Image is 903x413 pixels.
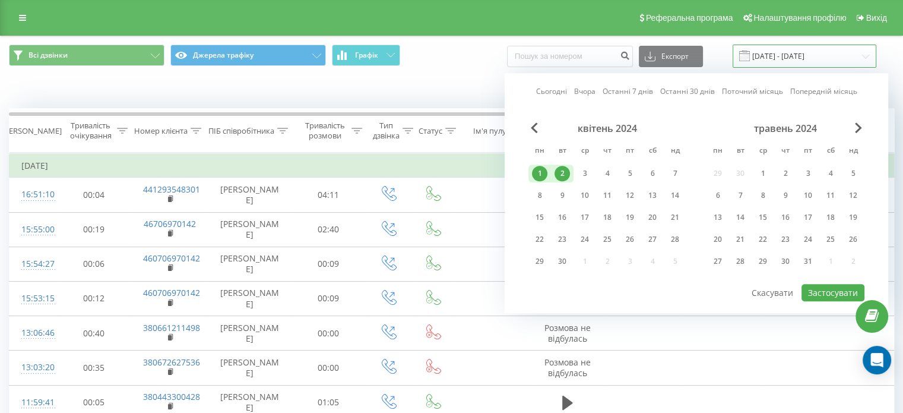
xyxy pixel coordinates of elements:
[731,143,749,160] abbr: вівторок
[819,209,842,226] div: сб 18 трав 2024 р.
[21,287,45,310] div: 15:53:15
[598,143,616,160] abbr: четвер
[21,253,45,276] div: 15:54:27
[507,46,633,67] input: Пошук за номером
[21,356,45,379] div: 13:03:20
[706,122,864,134] div: травень 2024
[577,210,593,225] div: 17
[646,13,733,23] span: Реферальна програма
[797,187,819,204] div: пт 10 трав 2024 р.
[596,165,619,182] div: чт 4 квіт 2024 р.
[752,187,774,204] div: ср 8 трав 2024 р.
[778,188,793,203] div: 9
[528,253,551,270] div: пн 29 квіт 2024 р.
[528,165,551,182] div: пн 1 квіт 2024 р.
[845,166,861,181] div: 5
[596,209,619,226] div: чт 18 квіт 2024 р.
[622,232,638,247] div: 26
[752,209,774,226] div: ср 15 трав 2024 р.
[622,210,638,225] div: 19
[302,121,348,141] div: Тривалість розмови
[57,281,131,316] td: 00:12
[823,210,838,225] div: 18
[710,188,725,203] div: 6
[733,210,748,225] div: 14
[621,143,639,160] abbr: п’ятниця
[667,188,683,203] div: 14
[666,143,684,160] abbr: неділя
[544,322,591,344] span: Розмова не відбулась
[57,212,131,247] td: 00:19
[600,166,615,181] div: 4
[755,188,771,203] div: 8
[823,232,838,247] div: 25
[819,187,842,204] div: сб 11 трав 2024 р.
[797,253,819,270] div: пт 31 трав 2024 р.
[577,232,593,247] div: 24
[797,231,819,248] div: пт 24 трав 2024 р.
[577,188,593,203] div: 10
[596,187,619,204] div: чт 11 квіт 2024 р.
[706,187,729,204] div: пн 6 трав 2024 р.
[473,126,506,136] div: Ім'я пулу
[823,166,838,181] div: 4
[645,188,660,203] div: 13
[21,218,45,241] div: 15:55:00
[778,254,793,269] div: 30
[844,143,862,160] abbr: неділя
[57,247,131,281] td: 00:06
[645,210,660,225] div: 20
[778,232,793,247] div: 23
[57,178,131,212] td: 00:04
[842,165,864,182] div: нд 5 трав 2024 р.
[596,231,619,248] div: чт 25 квіт 2024 р.
[800,232,816,247] div: 24
[532,188,547,203] div: 8
[645,232,660,247] div: 27
[619,209,641,226] div: пт 19 квіт 2024 р.
[57,316,131,351] td: 00:40
[797,165,819,182] div: пт 3 трав 2024 р.
[143,184,200,195] a: 441293548301
[536,86,567,97] a: Сьогодні
[710,210,725,225] div: 13
[755,166,771,181] div: 1
[729,187,752,204] div: вт 7 трав 2024 р.
[774,253,797,270] div: чт 30 трав 2024 р.
[531,143,549,160] abbr: понеділок
[622,188,638,203] div: 12
[842,187,864,204] div: нд 12 трав 2024 р.
[292,316,366,351] td: 00:00
[528,209,551,226] div: пн 15 квіт 2024 р.
[644,143,661,160] abbr: субота
[576,143,594,160] abbr: середа
[622,166,638,181] div: 5
[774,231,797,248] div: чт 23 трав 2024 р.
[752,165,774,182] div: ср 1 трав 2024 р.
[21,183,45,206] div: 16:51:10
[800,166,816,181] div: 3
[292,212,366,247] td: 02:40
[532,166,547,181] div: 1
[778,166,793,181] div: 2
[822,143,839,160] abbr: субота
[555,254,570,269] div: 30
[208,212,292,247] td: [PERSON_NAME]
[143,357,200,368] a: 380672627536
[733,254,748,269] div: 28
[551,165,574,182] div: вт 2 квіт 2024 р.
[745,284,800,301] button: Скасувати
[774,209,797,226] div: чт 16 трав 2024 р.
[790,86,857,97] a: Попередній місяць
[170,45,326,66] button: Джерела трафіку
[292,247,366,281] td: 00:09
[528,231,551,248] div: пн 22 квіт 2024 р.
[2,126,62,136] div: [PERSON_NAME]
[664,231,686,248] div: нд 28 квіт 2024 р.
[667,232,683,247] div: 28
[419,126,442,136] div: Статус
[531,122,538,133] span: Previous Month
[800,210,816,225] div: 17
[600,232,615,247] div: 25
[292,351,366,385] td: 00:00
